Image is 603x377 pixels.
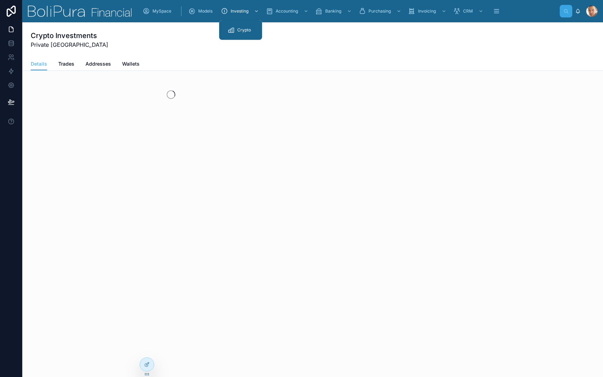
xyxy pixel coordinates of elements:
span: Investing [231,8,248,14]
span: Wallets [122,60,140,67]
span: Purchasing [368,8,391,14]
a: Purchasing [357,5,405,17]
h1: Crypto Investments [31,31,108,40]
a: Addresses [85,58,111,72]
div: scrollable content [137,3,560,19]
span: Invoicing [418,8,436,14]
a: Crypto [223,24,258,36]
span: CRM [463,8,473,14]
span: MySpace [152,8,171,14]
img: App logo [28,6,132,17]
span: Banking [325,8,341,14]
a: Wallets [122,58,140,72]
a: Details [31,58,47,71]
span: Crypto [237,27,251,33]
span: Accounting [276,8,298,14]
span: Addresses [85,60,111,67]
span: Models [198,8,213,14]
a: Trades [58,58,74,72]
a: MySpace [141,5,176,17]
span: Details [31,60,47,67]
span: Trades [58,60,74,67]
a: Accounting [264,5,312,17]
a: Banking [313,5,355,17]
a: Investing [219,5,262,17]
a: CRM [451,5,487,17]
a: Invoicing [406,5,450,17]
a: Models [186,5,217,17]
span: Private [GEOGRAPHIC_DATA] [31,40,108,49]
